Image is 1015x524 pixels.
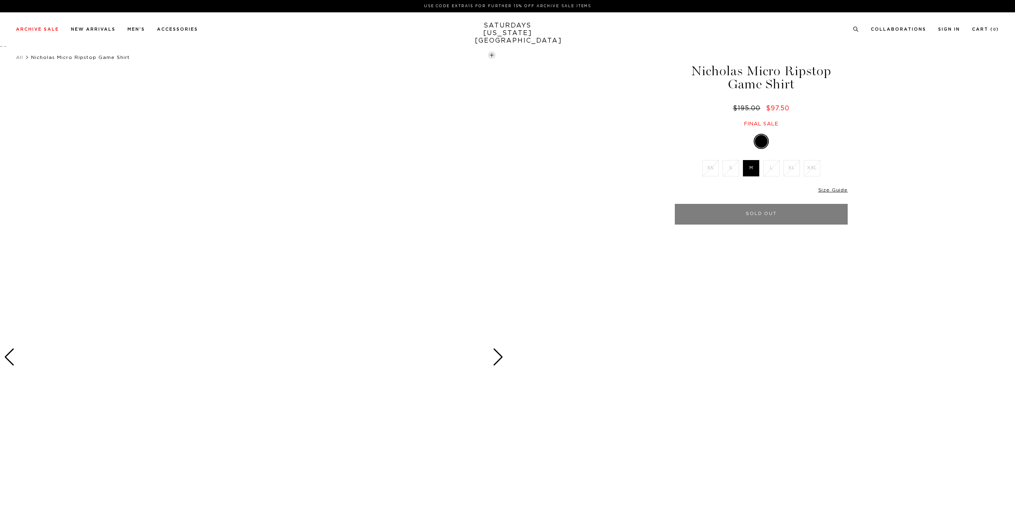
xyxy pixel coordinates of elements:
[743,160,759,176] label: M
[818,188,848,192] a: Size Guide
[127,27,145,31] a: Men's
[871,27,926,31] a: Collaborations
[674,65,849,91] h1: Nicholas Micro Ripstop Game Shirt
[938,27,960,31] a: Sign In
[766,105,790,111] span: $97.50
[16,27,59,31] a: Archive Sale
[972,27,999,31] a: Cart (0)
[475,22,541,45] a: SATURDAYS[US_STATE][GEOGRAPHIC_DATA]
[674,121,849,127] div: Final sale
[31,55,130,60] span: Nicholas Micro Ripstop Game Shirt
[19,3,996,9] p: Use Code EXTRA15 for Further 15% Off Archive Sale Items
[993,28,996,31] small: 0
[733,105,764,111] del: $195.00
[16,55,23,60] a: All
[71,27,116,31] a: New Arrivals
[157,27,198,31] a: Accessories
